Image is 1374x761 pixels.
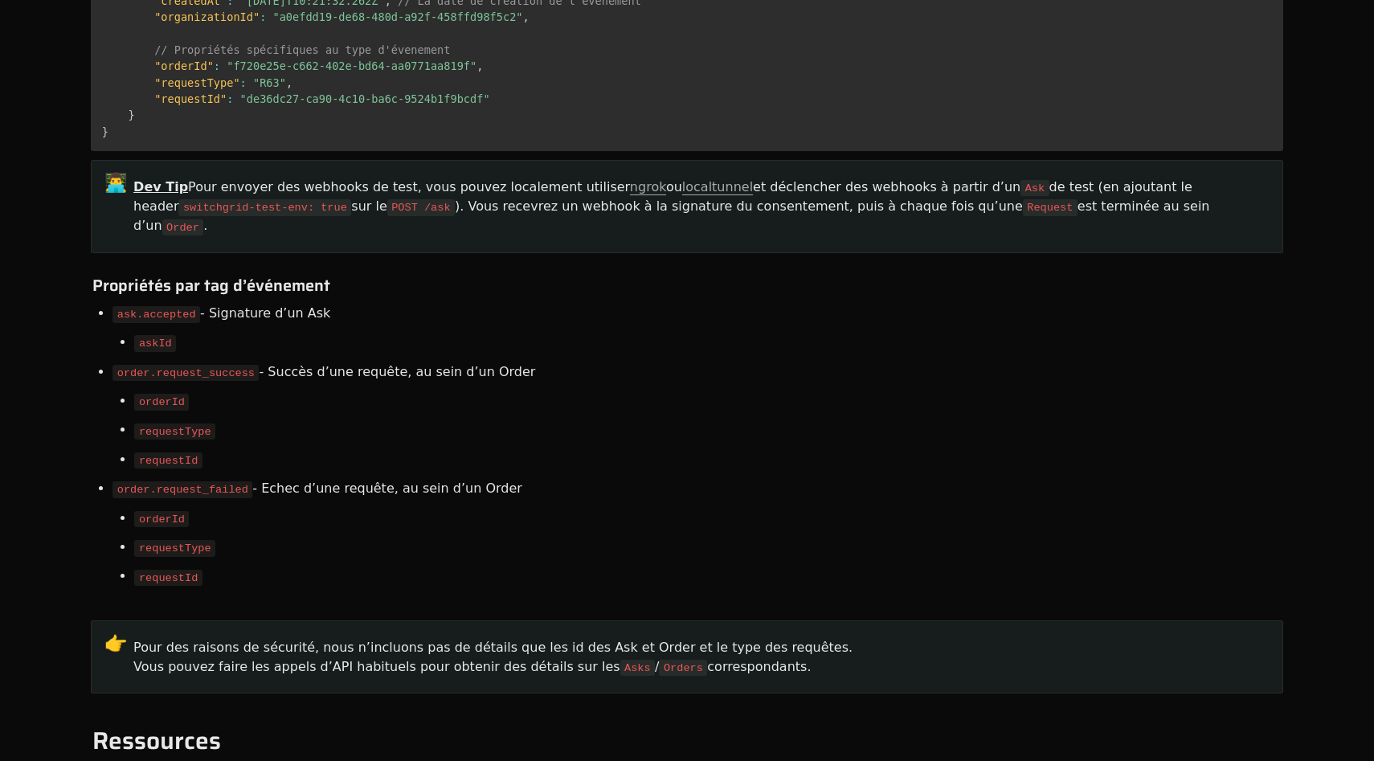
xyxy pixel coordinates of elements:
span: 👉 [104,632,128,654]
code: Orders [659,660,707,676]
span: , [476,59,483,72]
code: Order [162,219,204,235]
div: Pour envoyer des webhooks de test, vous pouvez localement utiliser ou et déclencher des webhooks ... [132,175,1270,239]
span: Ressources [92,722,221,759]
span: 👨‍💻 [104,172,128,194]
span: : [227,92,233,105]
span: "orderId" [154,59,214,72]
span: "R63" [253,76,286,89]
li: - Echec d’une requête, au sein d’un Order [112,474,522,503]
li: - Succès d’une requête, au sein d’un Order [112,358,535,387]
span: Dev Tip [133,179,188,194]
span: "requestId" [154,92,227,105]
span: } [128,108,134,121]
span: Propriétés par tag d’événement [92,272,330,298]
code: Ask [1020,180,1049,196]
span: // Propriétés spécifiques au type d'évenement [154,43,450,56]
code: requestType [134,540,215,556]
span: "organizationId" [154,10,260,23]
a: ngrok [630,179,666,195]
span: : [240,76,247,89]
code: ask.accepted [112,306,200,322]
code: Asks [620,660,656,676]
code: requestType [134,423,215,440]
a: localtunnel [682,179,753,195]
span: : [260,10,266,23]
span: "de36dc27-ca90-4c10-ba6c-9524b1f9bcdf" [240,92,490,105]
span: "a0efdd19-de68-480d-a92f-458ffd98f5c2" [273,10,523,23]
code: order.request_failed [112,481,252,497]
span: , [286,76,292,89]
code: switchgrid-test-env: true [178,199,351,215]
code: askId [134,335,176,351]
span: } [102,125,108,138]
code: requestId [134,452,202,468]
span: "f720e25e-c662-402e-bd64-aa0771aa819f" [227,59,476,72]
span: "requestType" [154,76,239,89]
code: orderId [134,511,189,527]
code: Request [1023,199,1078,215]
span: : [214,59,220,72]
div: Pour des raisons de sécurité, nous n’incluons pas de détails que les id des Ask et Order et le ty... [132,636,1270,679]
li: - Signature d’un Ask [112,299,330,328]
code: requestId [134,570,202,586]
span: , [523,10,530,23]
code: orderId [134,394,189,410]
code: POST /ask [387,199,455,215]
code: order.request_success [112,365,259,381]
